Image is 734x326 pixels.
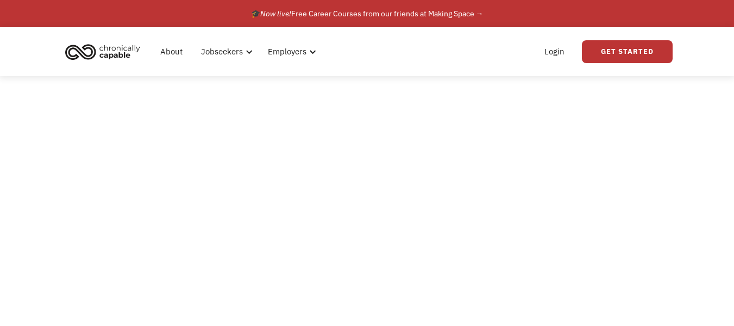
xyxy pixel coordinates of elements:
em: Now live! [260,9,291,19]
div: Jobseekers [195,34,256,69]
a: Get Started [582,40,673,63]
div: Employers [261,34,319,69]
img: Chronically Capable logo [62,40,143,64]
div: Employers [268,45,306,58]
a: home [62,40,148,64]
a: Login [538,34,571,69]
div: Jobseekers [201,45,243,58]
a: About [154,34,189,69]
div: 🎓 Free Career Courses from our friends at Making Space → [251,7,484,20]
